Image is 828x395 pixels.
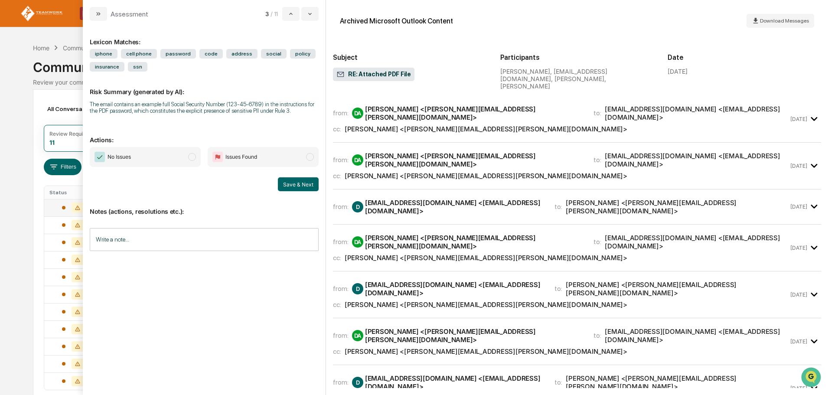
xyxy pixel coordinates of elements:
[49,131,91,137] div: Review Required
[5,106,59,121] a: 🖐️Preclearance
[90,197,319,215] p: Notes (actions, resolutions etc.):
[790,245,807,251] time: Wednesday, October 8, 2025 at 9:51:17 AM
[345,172,627,180] div: [PERSON_NAME] <[PERSON_NAME][EMAIL_ADDRESS][PERSON_NAME][DOMAIN_NAME]>
[352,330,363,341] div: DA
[90,101,319,114] div: The email contains an example full Social Security Number (123-45-6789) in the instructions for t...
[44,159,81,175] button: Filters
[500,53,654,62] h2: Participants
[111,10,148,18] div: Assessment
[790,291,807,298] time: Wednesday, October 8, 2025 at 2:01:50 PM
[33,78,795,86] div: Review your communication records across channels
[128,62,147,72] span: ssn
[336,70,411,79] span: RE: Attached PDF File
[668,53,821,62] h2: Date
[554,378,562,386] span: to:
[800,366,824,390] iframe: Open customer support
[5,122,58,138] a: 🔎Data Lookup
[90,49,117,59] span: iphone
[333,300,341,309] span: cc:
[554,202,562,211] span: to:
[90,78,319,95] p: Risk Summary (generated by AI):
[333,109,349,117] span: from:
[333,156,349,164] span: from:
[352,108,363,119] div: DA
[44,186,101,199] th: Status
[345,254,627,262] div: [PERSON_NAME] <[PERSON_NAME][EMAIL_ADDRESS][PERSON_NAME][DOMAIN_NAME]>
[265,10,269,17] span: 3
[365,105,583,121] div: [PERSON_NAME] <[PERSON_NAME][EMAIL_ADDRESS][PERSON_NAME][DOMAIN_NAME]>
[9,110,16,117] div: 🖐️
[333,254,341,262] span: cc:
[605,327,788,344] div: [EMAIL_ADDRESS][DOMAIN_NAME] <[EMAIL_ADDRESS][DOMAIN_NAME]>
[33,52,795,75] div: Communications Archive
[261,49,287,59] span: social
[333,284,349,293] span: from:
[72,109,108,118] span: Attestations
[566,281,788,297] div: [PERSON_NAME] <[PERSON_NAME][EMAIL_ADDRESS][PERSON_NAME][DOMAIN_NAME]>
[605,152,788,168] div: [EMAIL_ADDRESS][DOMAIN_NAME] <[EMAIL_ADDRESS][DOMAIN_NAME]>
[9,127,16,134] div: 🔎
[554,284,562,293] span: to:
[271,10,280,17] span: / 11
[147,69,158,79] button: Start new chat
[21,6,62,22] img: logo
[747,14,814,28] button: Download Messages
[352,154,363,166] div: DA
[59,106,111,121] a: 🗄️Attestations
[790,385,807,392] time: Wednesday, October 8, 2025 at 2:24:46 PM
[95,152,105,162] img: Checkmark
[278,177,319,191] button: Save & Next
[9,18,158,32] p: How can we help?
[593,331,601,340] span: to:
[790,163,807,169] time: Tuesday, October 7, 2025 at 4:05:21 PM
[90,62,124,72] span: insurance
[790,116,807,122] time: Tuesday, October 7, 2025 at 4:05:21 PM
[352,201,363,212] div: D
[49,139,55,146] div: 11
[86,147,105,153] span: Pylon
[61,147,105,153] a: Powered byPylon
[9,66,24,82] img: 1746055101610-c473b297-6a78-478c-a979-82029cc54cd1
[593,238,601,246] span: to:
[333,347,341,356] span: cc:
[605,105,788,121] div: [EMAIL_ADDRESS][DOMAIN_NAME] <[EMAIL_ADDRESS][DOMAIN_NAME]>
[108,153,131,161] span: No Issues
[365,234,583,250] div: [PERSON_NAME] <[PERSON_NAME][EMAIL_ADDRESS][PERSON_NAME][DOMAIN_NAME]>
[760,18,809,24] span: Download Messages
[29,75,110,82] div: We're available if you need us!
[333,202,349,211] span: from:
[566,374,788,391] div: [PERSON_NAME] <[PERSON_NAME][EMAIL_ADDRESS][PERSON_NAME][DOMAIN_NAME]>
[121,49,157,59] span: cell phone
[345,347,627,356] div: [PERSON_NAME] <[PERSON_NAME][EMAIL_ADDRESS][PERSON_NAME][DOMAIN_NAME]>
[17,126,55,134] span: Data Lookup
[333,53,486,62] h2: Subject
[365,327,583,344] div: [PERSON_NAME] <[PERSON_NAME][EMAIL_ADDRESS][PERSON_NAME][DOMAIN_NAME]>
[790,338,807,345] time: Wednesday, October 8, 2025 at 2:05:08 PM
[29,66,142,75] div: Start new chat
[225,153,257,161] span: Issues Found
[226,49,258,59] span: address
[790,203,807,210] time: Tuesday, October 7, 2025 at 7:54:49 PM
[365,281,544,297] div: [EMAIL_ADDRESS][DOMAIN_NAME] <[EMAIL_ADDRESS][DOMAIN_NAME]>
[63,110,70,117] div: 🗄️
[199,49,223,59] span: code
[605,234,788,250] div: [EMAIL_ADDRESS][DOMAIN_NAME] <[EMAIL_ADDRESS][DOMAIN_NAME]>
[90,126,319,144] p: Actions:
[44,102,109,116] div: All Conversations
[340,17,453,25] div: Archived Microsoft Outlook Content
[212,152,223,162] img: Flag
[333,331,349,340] span: from:
[90,28,319,46] div: Lexicon Matches:
[668,68,688,75] div: [DATE]
[593,109,601,117] span: to:
[345,125,627,133] div: [PERSON_NAME] <[PERSON_NAME][EMAIL_ADDRESS][PERSON_NAME][DOMAIN_NAME]>
[566,199,788,215] div: [PERSON_NAME] <[PERSON_NAME][EMAIL_ADDRESS][PERSON_NAME][DOMAIN_NAME]>
[333,172,341,180] span: cc:
[333,238,349,246] span: from:
[352,283,363,294] div: D
[345,300,627,309] div: [PERSON_NAME] <[PERSON_NAME][EMAIL_ADDRESS][PERSON_NAME][DOMAIN_NAME]>
[593,156,601,164] span: to:
[17,109,56,118] span: Preclearance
